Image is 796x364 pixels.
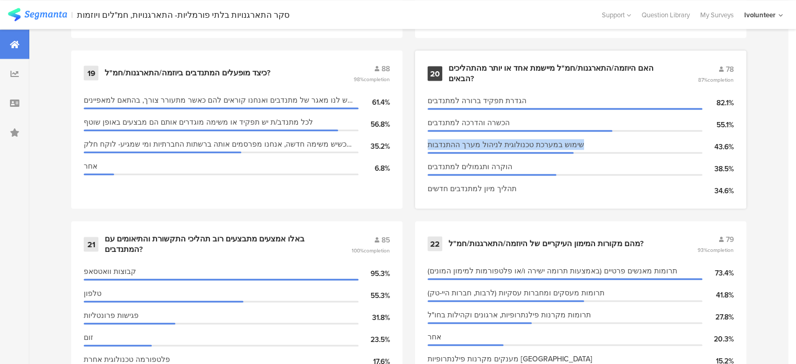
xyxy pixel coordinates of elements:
span: 79 [726,234,734,245]
a: My Surveys [695,9,739,19]
span: completion [364,246,390,254]
span: 87% [698,75,734,83]
span: 93% [698,246,734,253]
span: פגישות פרונטליות [84,310,139,321]
div: 35.2% [358,140,390,151]
span: מענקים מקרנות פילנתרופיות [GEOGRAPHIC_DATA] [428,353,592,364]
span: 98% [354,75,390,83]
div: 19 [84,65,98,80]
span: הוקרה ותגמולים למתנדבים [428,161,512,172]
div: באלו אמצעים מתבצעים רוב תהליכי התקשורת והתיאומים עם המתנדבים? [105,234,326,254]
span: זום [84,332,93,343]
div: 34.6% [702,185,734,196]
div: 21 [84,237,98,251]
div: 95.3% [358,268,390,279]
span: completion [364,75,390,83]
div: האם היוזמה/התארגנות/חמ"ל מיישמת אחד או יותר מהתהליכים הבאים? [449,63,672,83]
span: completion [708,75,734,83]
div: Ivolunteer [744,9,776,19]
span: completion [708,246,734,253]
div: 27.8% [702,311,734,322]
div: 55.3% [358,290,390,301]
div: 55.1% [702,119,734,130]
span: תרומות מעסקים ומחברות עסקיות (לרבות, חברות היי-טק) [428,287,604,298]
div: 73.4% [702,267,734,278]
span: תהליך מיון למתנדבים חדשים [428,183,517,194]
div: 22 [428,236,442,251]
span: תרומות מקרנות פילנתרופיות, ארגונים וקהילות בחו"ל [428,309,591,320]
div: 31.8% [358,312,390,323]
span: אחר [428,331,441,342]
div: 38.5% [702,163,734,174]
div: מהם מקורות המימון העיקריים של היוזמה/התארגנות/חמ"ל? [449,238,644,249]
a: Question Library [636,9,695,19]
div: 43.6% [702,141,734,152]
span: הגדרת תפקיד ברורה למתנדבים [428,95,526,106]
span: לכל מתנדב/ת יש תפקיד או משימה מוגדרים אותם הם מבצעים באופן שוטף [84,116,313,127]
div: כיצד מופעלים המתנדבים ביוזמה/התארגנות/חמ"ל? [105,68,271,78]
div: 20.3% [702,333,734,344]
div: 82.1% [702,97,734,108]
span: אחר [84,160,97,171]
div: 56.8% [358,118,390,129]
span: 100% [352,246,390,254]
img: segmanta logo [8,8,67,21]
span: קבוצות וואטסאפ [84,266,136,277]
span: 85 [382,234,390,245]
div: 41.8% [702,289,734,300]
div: 61.4% [358,96,390,107]
span: 78 [726,63,734,74]
span: כשיש משימה חדשה, אנחנו מפרסמים אותה ברשתות החברתיות ומי שמגיע- לוקח חלק בפעילות [84,138,353,149]
span: שימוש במערכת טכנולוגית לניהול מערך ההתנדבות [428,139,584,150]
div: סקר התארגנויות בלתי פורמליות- התארגנויות, חמ"לים ויוזמות [77,9,289,19]
span: 88 [382,63,390,74]
span: תרומות מאנשים פרטיים (באמצעות תרומה ישירה ו/או פלטפורמות למימון המונים) [428,265,677,276]
span: יש לנו מאגר של מתנדבים ואנחנו קוראים להם כאשר מתעורר צורך, בהתאם למאפיינים ולצרכים שלהם (התאמה [P... [84,94,353,105]
div: Support [602,6,631,23]
div: 23.5% [358,334,390,345]
span: הכשרה והדרכה למתנדבים [428,117,510,128]
div: 20 [428,66,442,81]
div: | [71,8,73,20]
span: טלפון [84,288,102,299]
div: 6.8% [358,162,390,173]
